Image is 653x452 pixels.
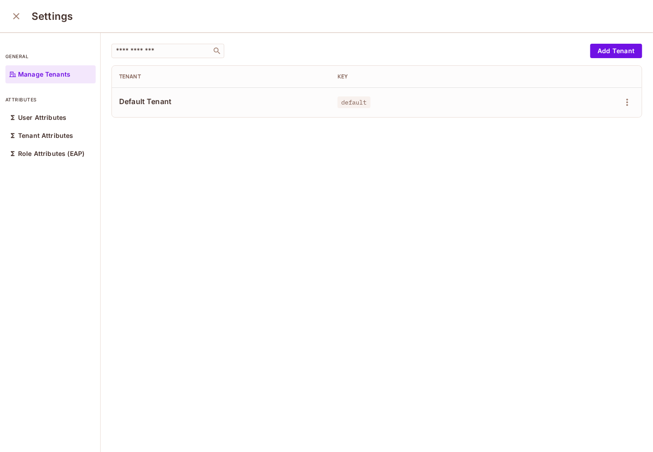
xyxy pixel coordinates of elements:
[18,150,84,157] p: Role Attributes (EAP)
[5,53,96,60] p: general
[119,73,323,80] div: Tenant
[7,7,25,25] button: close
[18,114,66,121] p: User Attributes
[119,96,323,106] span: Default Tenant
[18,132,74,139] p: Tenant Attributes
[32,10,73,23] h3: Settings
[590,44,642,58] button: Add Tenant
[338,96,370,108] span: default
[338,73,542,80] div: Key
[18,71,70,78] p: Manage Tenants
[5,96,96,103] p: attributes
